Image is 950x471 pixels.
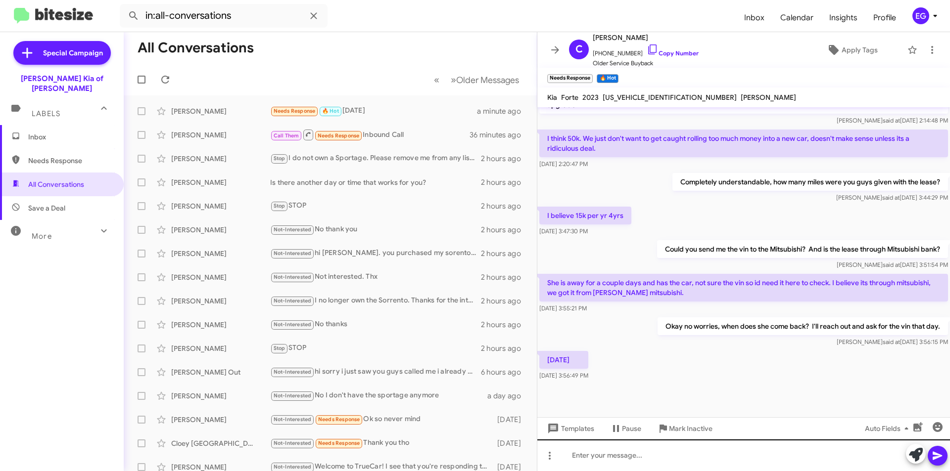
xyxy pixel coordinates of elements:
[451,74,456,86] span: »
[561,93,578,102] span: Forte
[672,173,948,191] p: Completely understandable, how many miles were you guys given with the lease?
[274,321,312,328] span: Not-Interested
[434,74,439,86] span: «
[274,369,312,375] span: Not-Interested
[28,156,112,166] span: Needs Response
[837,338,948,345] span: [PERSON_NAME] [DATE] 3:56:15 PM
[539,207,631,224] p: I believe 15k per yr 4yrs
[857,420,920,437] button: Auto Fields
[171,225,270,235] div: [PERSON_NAME]
[270,414,492,425] div: Ok so never mind
[865,3,904,32] a: Profile
[602,420,649,437] button: Pause
[837,117,948,124] span: [PERSON_NAME] [DATE] 2:14:48 PM
[171,343,270,353] div: [PERSON_NAME]
[274,132,299,139] span: Call Them
[270,437,492,449] div: Thank you tho
[274,464,312,470] span: Not-Interested
[582,93,599,102] span: 2023
[883,338,900,345] span: said at
[274,274,312,280] span: Not-Interested
[32,109,60,118] span: Labels
[539,351,588,369] p: [DATE]
[481,367,529,377] div: 6 hours ago
[883,117,900,124] span: said at
[669,420,712,437] span: Mark Inactive
[547,74,593,83] small: Needs Response
[274,250,312,257] span: Not-Interested
[539,160,588,168] span: [DATE] 2:20:47 PM
[270,128,470,141] div: Inbound Call
[593,43,699,58] span: [PHONE_NUMBER]
[487,391,529,401] div: a day ago
[741,93,796,102] span: [PERSON_NAME]
[171,320,270,330] div: [PERSON_NAME]
[470,130,529,140] div: 36 minutes ago
[171,130,270,140] div: [PERSON_NAME]
[270,295,481,306] div: I no longer own the Sorrento. Thanks for the interest in buying it anyway thank you.
[481,225,529,235] div: 2 hours ago
[821,3,865,32] span: Insights
[318,416,360,423] span: Needs Response
[43,48,103,58] span: Special Campaign
[912,7,929,24] div: EG
[274,440,312,446] span: Not-Interested
[481,296,529,306] div: 2 hours ago
[481,249,529,258] div: 2 hours ago
[597,74,618,83] small: 🔥 Hot
[274,392,312,399] span: Not-Interested
[171,154,270,164] div: [PERSON_NAME]
[120,4,328,28] input: Search
[537,420,602,437] button: Templates
[883,261,900,268] span: said at
[481,320,529,330] div: 2 hours ago
[481,154,529,164] div: 2 hours ago
[270,271,481,283] div: Not interested. Thx
[270,366,481,378] div: hi sorry i just saw you guys called me i already got a different car thank you
[270,153,481,164] div: I do not own a Sportage. Please remove me from any list and discontinue texting me. Thank you.
[274,155,285,162] span: Stop
[270,390,487,401] div: No I don't have the sportage anymore
[481,177,529,187] div: 2 hours ago
[603,93,737,102] span: [US_VEHICLE_IDENTIFICATION_NUMBER]
[274,203,285,209] span: Stop
[622,420,641,437] span: Pause
[481,272,529,282] div: 2 hours ago
[270,343,481,354] div: STOP
[171,249,270,258] div: [PERSON_NAME]
[274,298,312,304] span: Not-Interested
[801,41,902,59] button: Apply Tags
[657,240,948,258] p: Could you send me the vin to the Mitsubishi? And is the lease through Mitsubishi bank?
[274,345,285,351] span: Stop
[171,106,270,116] div: [PERSON_NAME]
[842,41,878,59] span: Apply Tags
[492,438,529,448] div: [DATE]
[736,3,772,32] a: Inbox
[270,248,481,259] div: hi [PERSON_NAME]. you purchased my sorento last year and leased us a telluride
[171,415,270,425] div: [PERSON_NAME]
[322,108,339,114] span: 🔥 Hot
[171,177,270,187] div: [PERSON_NAME]
[575,42,583,57] span: C
[270,200,481,212] div: STOP
[539,274,948,301] p: She is away for a couple days and has the car, not sure the vin so id need it here to check. I be...
[593,58,699,68] span: Older Service Buyback
[456,75,519,86] span: Older Messages
[274,108,316,114] span: Needs Response
[477,106,529,116] div: a minute ago
[428,70,445,90] button: Previous
[593,32,699,43] span: [PERSON_NAME]
[772,3,821,32] a: Calendar
[270,105,477,117] div: [DATE]
[274,416,312,423] span: Not-Interested
[171,391,270,401] div: [PERSON_NAME]
[28,132,112,142] span: Inbox
[32,232,52,241] span: More
[318,132,360,139] span: Needs Response
[837,261,948,268] span: [PERSON_NAME] [DATE] 3:51:54 PM
[539,129,948,157] p: I think 50k. We just don't want to get caught rolling too much money into a new car, doesn't make...
[658,317,948,335] p: Okay no worries, when does she come back? I'll reach out and ask for the vin that day.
